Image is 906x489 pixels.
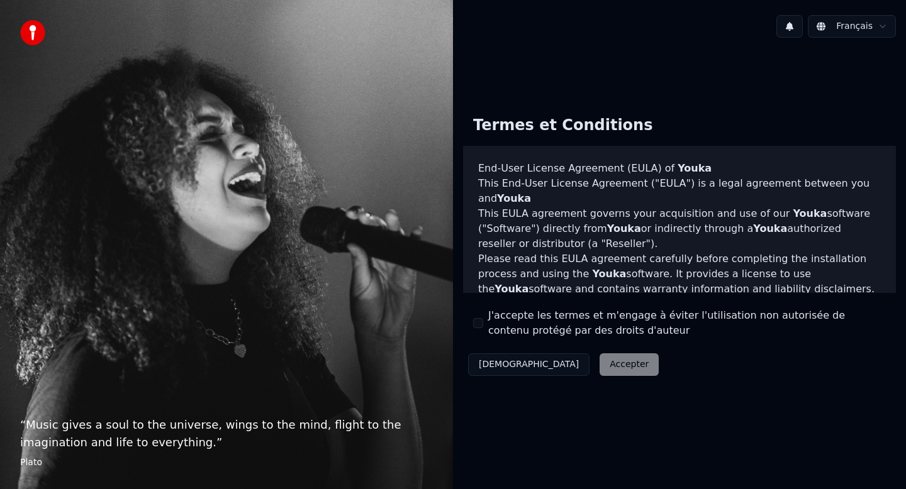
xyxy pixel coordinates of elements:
h3: End-User License Agreement (EULA) of [478,161,881,176]
label: J'accepte les termes et m'engage à éviter l'utilisation non autorisée de contenu protégé par des ... [488,308,886,338]
span: Youka [793,207,827,219]
span: Youka [678,162,712,174]
img: youka [20,20,45,45]
footer: Plato [20,456,433,469]
span: Youka [592,268,626,280]
p: This EULA agreement governs your acquisition and use of our software ("Software") directly from o... [478,206,881,251]
button: [DEMOGRAPHIC_DATA] [468,353,590,376]
span: Youka [497,192,531,204]
span: Youka [495,283,528,295]
p: This End-User License Agreement ("EULA") is a legal agreement between you and [478,176,881,206]
span: Youka [607,223,641,234]
div: Termes et Conditions [463,106,663,146]
p: “ Music gives a soul to the universe, wings to the mind, flight to the imagination and life to ev... [20,416,433,451]
p: Please read this EULA agreement carefully before completing the installation process and using th... [478,251,881,297]
span: Youka [753,223,787,234]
